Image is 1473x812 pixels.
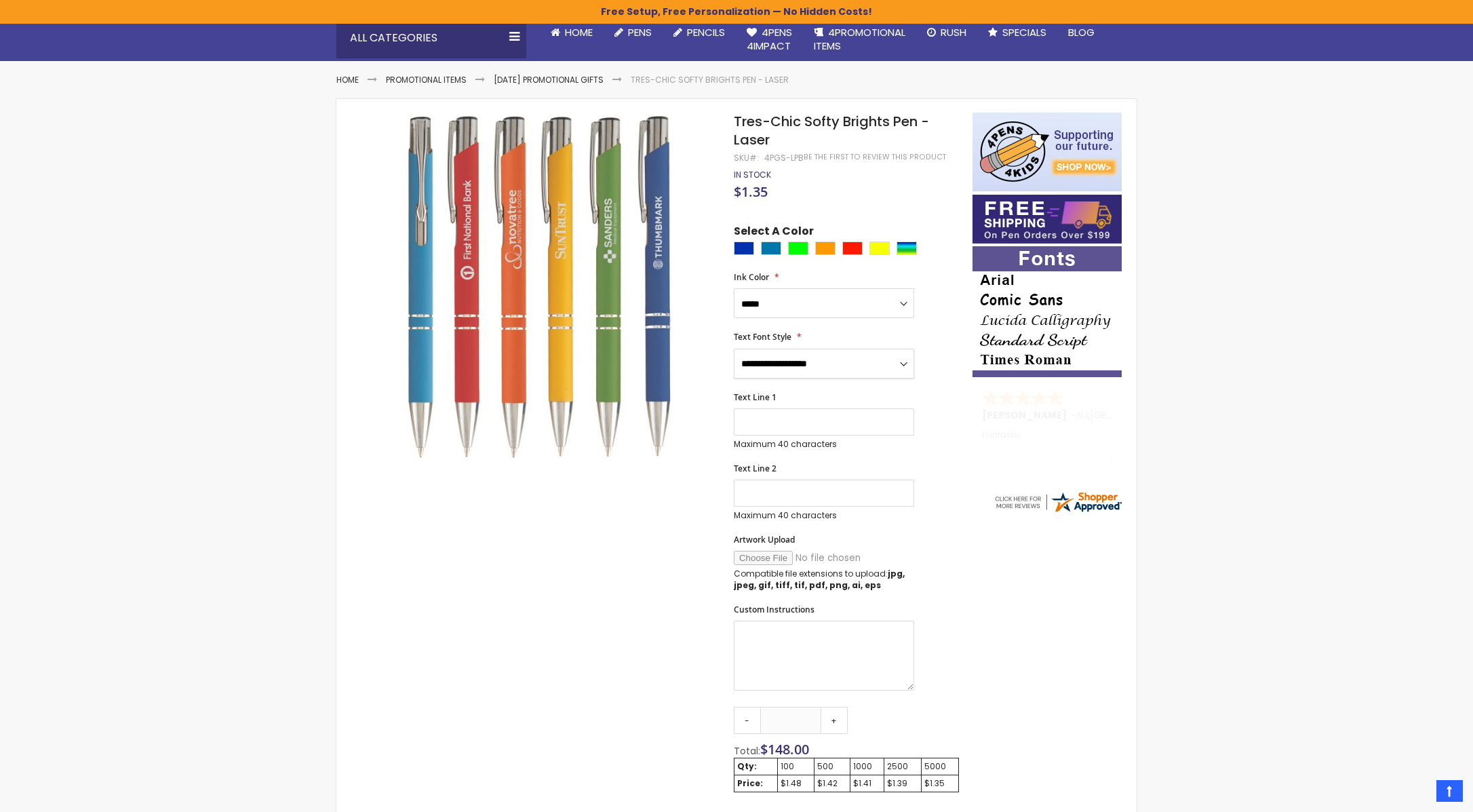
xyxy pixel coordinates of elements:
[853,761,881,772] div: 1000
[1090,408,1190,422] span: [GEOGRAPHIC_DATA]
[768,740,809,758] span: 148.00
[734,604,814,615] span: Custom Instructions
[842,241,863,255] div: Bright Red
[364,111,715,463] img: Tres-Chic Softy Brights Pen - Laser
[814,25,905,53] span: 4PROMOTIONAL ITEMS
[565,25,593,39] span: Home
[1068,25,1095,39] span: Blog
[804,152,946,162] a: Be the first to review this product
[781,761,811,772] div: 100
[764,153,804,163] div: 4PGS-LPB
[760,740,809,758] span: $
[628,25,652,39] span: Pens
[993,490,1123,514] img: 4pens.com widget logo
[803,18,916,62] a: 4PROMOTIONALITEMS
[734,744,760,758] span: Total:
[631,75,789,85] li: Tres-Chic Softy Brights Pen - Laser
[604,18,663,47] a: Pens
[817,761,847,772] div: 500
[973,113,1122,191] img: 4pens 4 kids
[737,777,763,789] strong: Price:
[734,224,814,242] span: Select A Color
[982,430,1114,459] div: Fantastic
[734,331,791,343] span: Text Font Style
[924,778,956,789] div: $1.35
[853,778,881,789] div: $1.41
[734,707,761,734] a: -
[734,510,914,521] p: Maximum 40 characters
[736,18,803,62] a: 4Pens4impact
[1072,408,1190,422] span: - ,
[993,505,1123,517] a: 4pens.com certificate URL
[734,391,777,403] span: Text Line 1
[734,568,914,590] p: Compatible file extensions to upload:
[734,271,769,283] span: Ink Color
[815,241,836,255] div: Orange
[1002,25,1046,39] span: Specials
[336,18,526,58] div: All Categories
[494,74,604,85] a: [DATE] Promotional Gifts
[386,74,467,85] a: Promotional Items
[734,152,759,163] strong: SKU
[761,241,781,255] div: Aqua
[1361,775,1473,812] iframe: Google Customer Reviews
[887,778,918,789] div: $1.39
[924,761,956,772] div: 5000
[982,408,1072,422] span: [PERSON_NAME]
[734,170,771,180] div: Availability
[687,25,725,39] span: Pencils
[1057,18,1105,47] a: Blog
[734,241,754,255] div: Blue
[973,195,1122,244] img: Free shipping on orders over $199
[734,463,777,474] span: Text Line 2
[734,169,771,180] span: In stock
[734,534,795,545] span: Artwork Upload
[734,568,905,590] strong: jpg, jpeg, gif, tiff, tif, pdf, png, ai, eps
[973,246,1122,377] img: font-personalization-examples
[916,18,977,47] a: Rush
[869,241,890,255] div: Yellow
[734,112,929,149] span: Tres-Chic Softy Brights Pen - Laser
[941,25,966,39] span: Rush
[887,761,918,772] div: 2500
[540,18,604,47] a: Home
[781,778,811,789] div: $1.48
[897,241,917,255] div: Assorted
[336,74,359,85] a: Home
[977,18,1057,47] a: Specials
[1077,408,1088,422] span: NJ
[734,182,768,201] span: $1.35
[663,18,736,47] a: Pencils
[747,25,792,53] span: 4Pens 4impact
[788,241,808,255] div: Lime Green
[817,778,847,789] div: $1.42
[821,707,848,734] a: +
[737,760,757,772] strong: Qty:
[734,439,914,450] p: Maximum 40 characters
